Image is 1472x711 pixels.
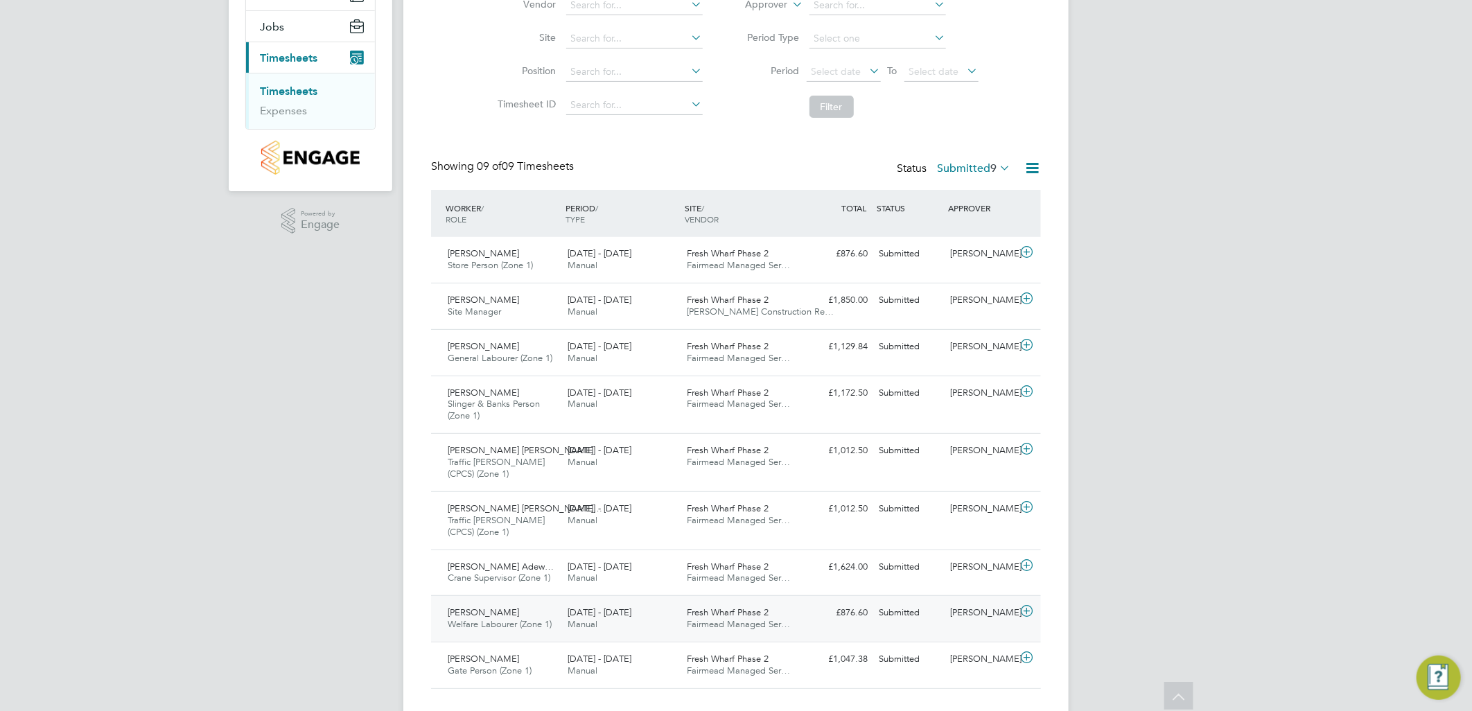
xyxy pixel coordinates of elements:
[448,387,519,398] span: [PERSON_NAME]
[702,202,705,213] span: /
[687,247,769,259] span: Fresh Wharf Phase 2
[477,159,502,173] span: 09 of
[448,294,519,306] span: [PERSON_NAME]
[448,618,552,630] span: Welfare Labourer (Zone 1)
[568,606,631,618] span: [DATE] - [DATE]
[568,306,597,317] span: Manual
[873,382,945,405] div: Submitted
[448,352,552,364] span: General Labourer (Zone 1)
[1417,656,1461,700] button: Engage Resource Center
[801,498,873,520] div: £1,012.50
[687,294,769,306] span: Fresh Wharf Phase 2
[873,439,945,462] div: Submitted
[568,444,631,456] span: [DATE] - [DATE]
[937,161,1010,175] label: Submitted
[568,653,631,665] span: [DATE] - [DATE]
[448,572,550,583] span: Crane Supervisor (Zone 1)
[566,213,585,225] span: TYPE
[687,387,769,398] span: Fresh Wharf Phase 2
[566,62,703,82] input: Search for...
[568,561,631,572] span: [DATE] - [DATE]
[809,29,946,49] input: Select one
[945,243,1017,265] div: [PERSON_NAME]
[477,159,574,173] span: 09 Timesheets
[897,159,1013,179] div: Status
[494,64,557,77] label: Position
[682,195,802,231] div: SITE
[873,648,945,671] div: Submitted
[448,444,593,456] span: [PERSON_NAME] [PERSON_NAME]
[873,289,945,312] div: Submitted
[246,73,375,129] div: Timesheets
[990,161,997,175] span: 9
[687,306,834,317] span: [PERSON_NAME] Construction Re…
[687,352,791,364] span: Fairmead Managed Ser…
[448,398,540,421] span: Slinger & Banks Person (Zone 1)
[687,561,769,572] span: Fresh Wharf Phase 2
[687,514,791,526] span: Fairmead Managed Ser…
[801,289,873,312] div: £1,850.00
[568,387,631,398] span: [DATE] - [DATE]
[945,602,1017,624] div: [PERSON_NAME]
[448,514,545,538] span: Traffic [PERSON_NAME] (CPCS) (Zone 1)
[687,456,791,468] span: Fairmead Managed Ser…
[566,29,703,49] input: Search for...
[841,202,866,213] span: TOTAL
[568,456,597,468] span: Manual
[873,243,945,265] div: Submitted
[687,606,769,618] span: Fresh Wharf Phase 2
[448,456,545,480] span: Traffic [PERSON_NAME] (CPCS) (Zone 1)
[687,259,791,271] span: Fairmead Managed Ser…
[448,259,533,271] span: Store Person (Zone 1)
[737,31,800,44] label: Period Type
[812,65,861,78] span: Select date
[568,340,631,352] span: [DATE] - [DATE]
[568,247,631,259] span: [DATE] - [DATE]
[909,65,959,78] span: Select date
[431,159,577,174] div: Showing
[448,665,532,676] span: Gate Person (Zone 1)
[566,96,703,115] input: Search for...
[687,398,791,410] span: Fairmead Managed Ser…
[448,306,501,317] span: Site Manager
[801,602,873,624] div: £876.60
[884,62,902,80] span: To
[448,606,519,618] span: [PERSON_NAME]
[801,556,873,579] div: £1,624.00
[260,20,284,33] span: Jobs
[281,208,340,234] a: Powered byEngage
[687,340,769,352] span: Fresh Wharf Phase 2
[568,502,631,514] span: [DATE] - [DATE]
[873,195,945,220] div: STATUS
[245,141,376,175] a: Go to home page
[737,64,800,77] label: Period
[568,618,597,630] span: Manual
[873,498,945,520] div: Submitted
[687,653,769,665] span: Fresh Wharf Phase 2
[448,340,519,352] span: [PERSON_NAME]
[687,665,791,676] span: Fairmead Managed Ser…
[595,202,598,213] span: /
[494,98,557,110] label: Timesheet ID
[448,247,519,259] span: [PERSON_NAME]
[260,85,317,98] a: Timesheets
[801,439,873,462] div: £1,012.50
[687,572,791,583] span: Fairmead Managed Ser…
[494,31,557,44] label: Site
[568,259,597,271] span: Manual
[945,498,1017,520] div: [PERSON_NAME]
[945,382,1017,405] div: [PERSON_NAME]
[945,289,1017,312] div: [PERSON_NAME]
[687,502,769,514] span: Fresh Wharf Phase 2
[945,335,1017,358] div: [PERSON_NAME]
[801,382,873,405] div: £1,172.50
[246,42,375,73] button: Timesheets
[809,96,854,118] button: Filter
[685,213,719,225] span: VENDOR
[568,665,597,676] span: Manual
[945,648,1017,671] div: [PERSON_NAME]
[945,556,1017,579] div: [PERSON_NAME]
[801,243,873,265] div: £876.60
[481,202,484,213] span: /
[260,104,307,117] a: Expenses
